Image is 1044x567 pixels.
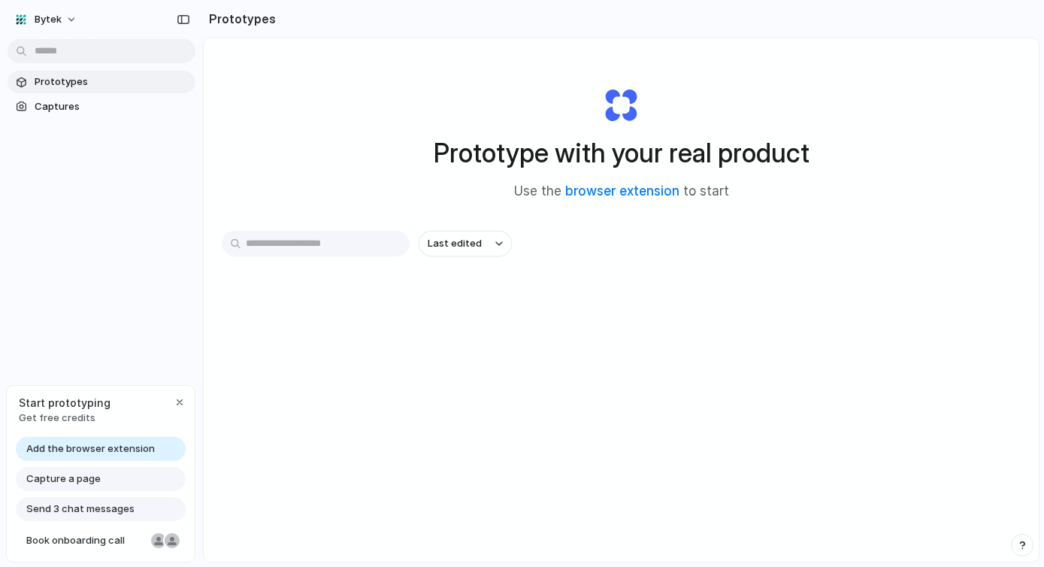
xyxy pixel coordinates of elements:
a: Book onboarding call [16,529,186,553]
span: Capture a page [26,471,101,487]
span: Bytek [35,12,62,27]
span: Last edited [428,236,482,251]
span: Book onboarding call [26,533,145,548]
span: Add the browser extension [26,441,155,456]
h1: Prototype with your real product [434,133,809,173]
div: Nicole Kubica [150,532,168,550]
a: Prototypes [8,71,195,93]
span: Start prototyping [19,395,110,411]
a: browser extension [565,183,679,199]
span: Prototypes [35,74,189,89]
div: Christian Iacullo [163,532,181,550]
button: Last edited [419,231,512,256]
a: Add the browser extension [16,437,186,461]
h2: Prototypes [203,10,276,28]
button: Bytek [8,8,85,32]
span: Send 3 chat messages [26,502,135,517]
span: Use the to start [514,182,729,202]
span: Get free credits [19,411,110,426]
a: Captures [8,96,195,118]
span: Captures [35,99,189,114]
